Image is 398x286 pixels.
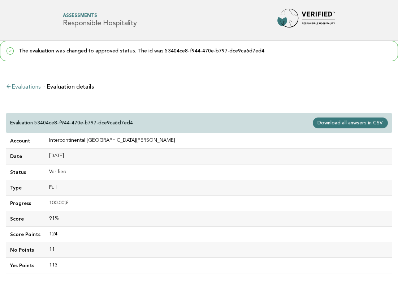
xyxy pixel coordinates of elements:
td: Score Points [6,226,45,242]
img: Forbes Travel Guide [277,9,335,32]
h1: Responsible Hospitality [63,14,137,27]
td: Yes Points [6,258,45,273]
td: 124 [45,226,392,242]
td: Verified [45,164,392,180]
td: Date [6,149,45,164]
td: 113 [45,258,392,273]
td: [DATE] [45,149,392,164]
td: Status [6,164,45,180]
td: No Points [6,242,45,257]
p: Evaluation 53404ce8-f944-470e-b797-dce9ca6d7ed4 [10,120,133,126]
td: Account [6,133,45,149]
td: 91% [45,211,392,226]
td: Type [6,180,45,195]
li: Evaluation details [43,84,94,90]
td: 11 [45,242,392,257]
td: Full [45,180,392,195]
a: Evaluations [6,84,40,90]
td: Progress [6,195,45,211]
td: 100.00% [45,195,392,211]
td: Score [6,211,45,226]
td: Intercontinental [GEOGRAPHIC_DATA][PERSON_NAME] [45,133,392,149]
span: Assessments [63,14,137,18]
a: Download all anwsers in CSV [313,118,388,128]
